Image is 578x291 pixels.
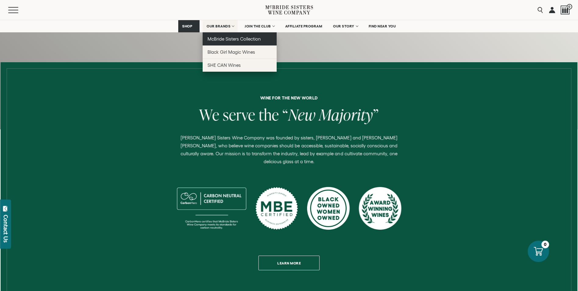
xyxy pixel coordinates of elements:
[241,20,278,32] a: JOIN THE CLUB
[281,20,326,32] a: AFFILIATE PROGRAM
[373,104,379,125] span: ”
[259,104,279,125] span: the
[203,32,277,45] a: McBride Sisters Collection
[267,257,311,269] span: Learn more
[541,241,549,248] div: 0
[567,4,572,9] span: 0
[245,24,271,28] span: JOIN THE CLUB
[203,59,277,72] a: SHE CAN Wines
[365,20,400,32] a: FIND NEAR YOU
[282,104,288,125] span: “
[329,20,362,32] a: OUR STORY
[203,20,238,32] a: OUR BRANDS
[203,45,277,59] a: Black Girl Magic Wines
[175,134,403,166] p: [PERSON_NAME] Sisters Wine Company was founded by sisters, [PERSON_NAME] and [PERSON_NAME] [PERSO...
[285,24,322,28] span: AFFILIATE PROGRAM
[207,63,241,68] span: SHE CAN Wines
[207,24,230,28] span: OUR BRANDS
[178,20,200,32] a: SHOP
[223,104,255,125] span: serve
[258,256,320,270] a: Learn more
[8,7,30,13] button: Mobile Menu Trigger
[369,24,396,28] span: FIND NEAR YOU
[207,36,261,41] span: McBride Sisters Collection
[50,96,528,100] h6: Wine for the new world
[288,104,316,125] span: New
[3,215,9,242] div: Contact Us
[333,24,354,28] span: OUR STORY
[182,24,193,28] span: SHOP
[319,104,373,125] span: Majority
[199,104,220,125] span: We
[207,49,255,55] span: Black Girl Magic Wines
